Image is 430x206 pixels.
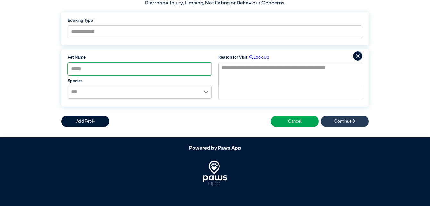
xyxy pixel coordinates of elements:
[68,18,362,24] label: Booking Type
[203,161,227,186] img: PawsApp
[61,116,109,127] button: Add Pet
[218,55,247,61] label: Reason for Visit
[321,116,369,127] button: Continue
[68,78,212,84] label: Species
[271,116,319,127] button: Cancel
[61,145,369,151] h5: Powered by Paws App
[247,55,269,61] label: Look Up
[68,55,212,61] label: Pet Name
